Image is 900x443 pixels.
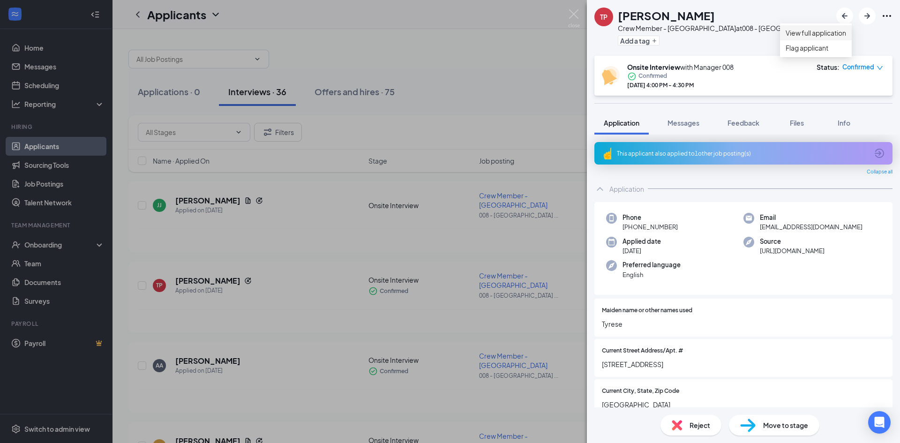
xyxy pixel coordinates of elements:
[836,8,853,24] button: ArrowLeftNew
[838,119,850,127] span: Info
[862,10,873,22] svg: ArrowRight
[622,213,678,222] span: Phone
[760,246,825,255] span: [URL][DOMAIN_NAME]
[786,28,846,38] a: View full application
[627,63,680,71] b: Onsite Interview
[638,72,667,81] span: Confirmed
[602,387,679,396] span: Current City, State, Zip Code
[618,8,715,23] h1: [PERSON_NAME]
[763,420,808,430] span: Move to stage
[618,23,827,33] div: Crew Member - [GEOGRAPHIC_DATA] at 008 - [GEOGRAPHIC_DATA]
[790,119,804,127] span: Files
[760,213,862,222] span: Email
[627,62,734,72] div: with Manager 008
[727,119,759,127] span: Feedback
[618,36,660,45] button: PlusAdd a tag
[867,168,892,176] span: Collapse all
[594,183,606,195] svg: ChevronUp
[868,411,891,434] div: Open Intercom Messenger
[602,346,683,355] span: Current Street Address/Apt. #
[881,10,892,22] svg: Ellipses
[667,119,699,127] span: Messages
[622,222,678,232] span: [PHONE_NUMBER]
[817,62,840,72] div: Status :
[874,148,885,159] svg: ArrowCircle
[622,260,681,270] span: Preferred language
[839,10,850,22] svg: ArrowLeftNew
[600,12,607,22] div: TP
[627,72,637,81] svg: CheckmarkCircle
[859,8,876,24] button: ArrowRight
[877,65,883,71] span: down
[617,150,868,158] div: This applicant also applied to 1 other job posting(s)
[690,420,710,430] span: Reject
[602,319,885,329] span: Tyrese
[622,237,661,246] span: Applied date
[627,81,734,89] div: [DATE] 4:00 PM - 4:30 PM
[604,119,639,127] span: Application
[602,359,885,369] span: [STREET_ADDRESS]
[622,270,681,279] span: English
[602,306,692,315] span: Maiden name or other names used
[602,399,885,410] span: [GEOGRAPHIC_DATA]
[622,246,661,255] span: [DATE]
[842,62,874,72] span: Confirmed
[760,237,825,246] span: Source
[609,184,644,194] div: Application
[760,222,862,232] span: [EMAIL_ADDRESS][DOMAIN_NAME]
[652,38,657,44] svg: Plus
